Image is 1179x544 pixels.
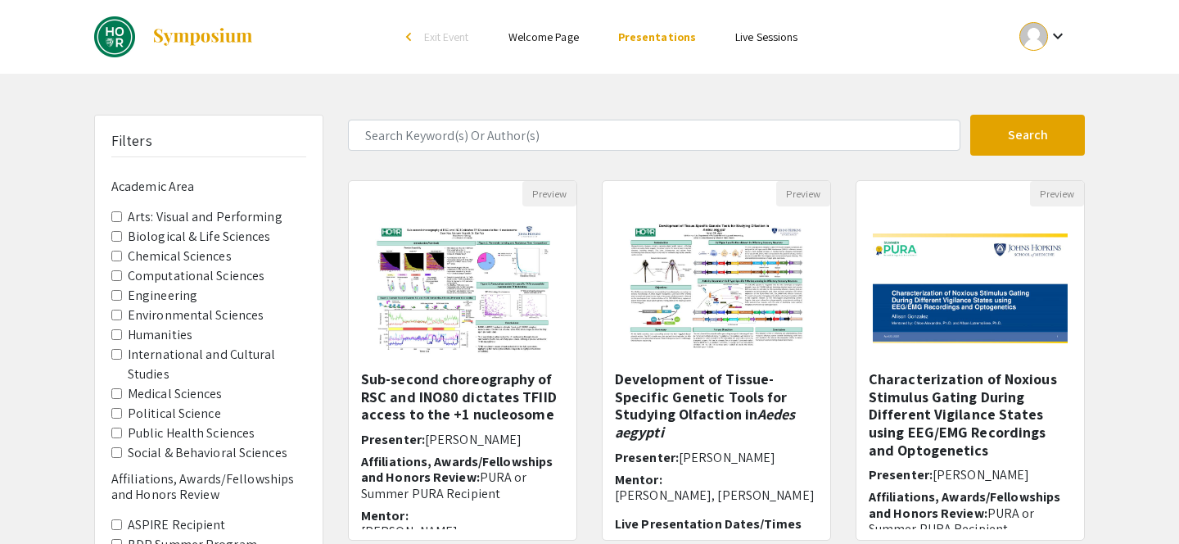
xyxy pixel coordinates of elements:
label: International and Cultural Studies [128,345,306,384]
div: Open Presentation <p>Sub-second choreography of RSC and INO80 dictates TFIID access to the +1 nuc... [348,180,577,541]
label: Social & Behavioral Sciences [128,443,287,463]
img: <p class="ql-align-center"><strong>Development of Tissue-Specific Genetic Tools for Studying Olfa... [612,206,820,370]
img: DREAMS Spring 2025 [94,16,135,57]
span: Exit Event [424,29,469,44]
button: Search [970,115,1085,156]
h5: Characterization of Noxious Stimulus Gating During Different Vigilance States using EEG/EMG Recor... [869,370,1072,459]
img: <p>Sub-second choreography of RSC and INO80 dictates TFIID access to the +1 nucleosome</p> [359,206,566,370]
label: Computational Sciences [128,266,264,286]
h5: Sub-second choreography of RSC and INO80 dictates TFIID access to the +1 nucleosome [361,370,564,424]
span: [PERSON_NAME] [933,466,1029,483]
a: Presentations [618,29,696,44]
p: [PERSON_NAME] [361,524,564,539]
span: Mentor: [361,507,409,524]
label: ASPIRE Recipient [128,515,226,535]
label: Engineering [128,286,197,306]
h6: Presenter: [361,432,564,447]
span: Affiliations, Awards/Fellowships and Honors Review: [869,488,1060,521]
span: [PERSON_NAME] [425,431,522,448]
h5: Development of Tissue-Specific Genetic Tools for Studying Olfaction in [615,370,818,441]
a: Welcome Page [508,29,579,44]
div: Open Presentation <p>Characterization of Noxious Stimulus Gating During Different Vigilance State... [856,180,1085,541]
span: [PERSON_NAME] [679,449,775,466]
h5: Filters [111,132,152,150]
label: Biological & Life Sciences [128,227,271,247]
button: Preview [522,181,576,206]
em: Aedes aegypti [615,405,796,442]
a: Live Sessions [735,29,797,44]
label: Political Science [128,404,221,424]
label: Chemical Sciences [128,247,232,266]
label: Public Health Sciences [128,424,255,443]
img: <p>Characterization of Noxious Stimulus Gating During Different Vigilance States using EEG/EMG Re... [856,217,1084,360]
h6: Presenter: [615,450,818,465]
input: Search Keyword(s) Or Author(s) [348,120,960,151]
p: [PERSON_NAME], [PERSON_NAME] [615,487,818,503]
label: Environmental Sciences [128,306,264,325]
label: Medical Sciences [128,384,223,404]
button: Expand account dropdown [1002,18,1085,55]
label: Humanities [128,325,192,345]
span: Mentor: [615,471,662,488]
label: Arts: Visual and Performing [128,207,282,227]
div: Open Presentation <p class="ql-align-center"><strong>Development of Tissue-Specific Genetic Tools... [602,180,831,541]
span: Affiliations, Awards/Fellowships and Honors Review: [361,453,553,486]
img: Symposium by ForagerOne [151,27,254,47]
iframe: Chat [12,470,70,532]
h6: Affiliations, Awards/Fellowships and Honors Review [111,471,306,502]
h6: Presenter: [869,467,1072,483]
span: PURA or Summer PURA Recipient [361,469,527,501]
h6: Academic Area [111,179,306,194]
button: Preview [1030,181,1084,206]
mat-icon: Expand account dropdown [1048,26,1068,46]
button: Preview [776,181,830,206]
div: arrow_back_ios [406,32,416,42]
span: PURA or Summer PURA Recipient [869,505,1035,537]
a: DREAMS Spring 2025 [94,16,254,57]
